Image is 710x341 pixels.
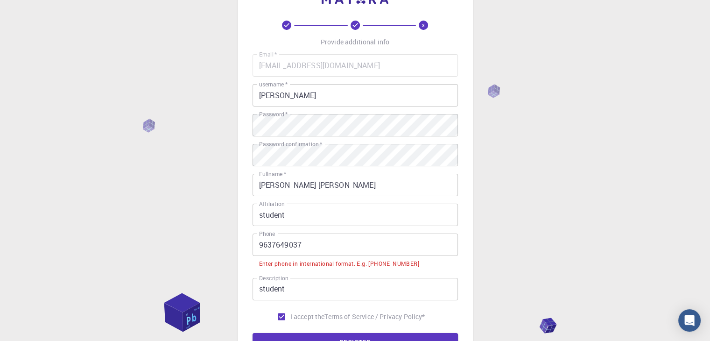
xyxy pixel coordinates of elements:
[324,312,425,321] p: Terms of Service / Privacy Policy *
[259,230,275,238] label: Phone
[324,312,425,321] a: Terms of Service / Privacy Policy*
[259,50,277,58] label: Email
[321,37,389,47] p: Provide additional info
[678,309,701,332] div: Open Intercom Messenger
[259,170,286,178] label: Fullname
[422,22,425,28] text: 3
[259,80,288,88] label: username
[259,140,322,148] label: Password confirmation
[259,200,284,208] label: Affiliation
[259,110,288,118] label: Password
[259,259,419,269] div: Enter phone in international format. E.g. [PHONE_NUMBER]
[290,312,325,321] span: I accept the
[259,274,288,282] label: Description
